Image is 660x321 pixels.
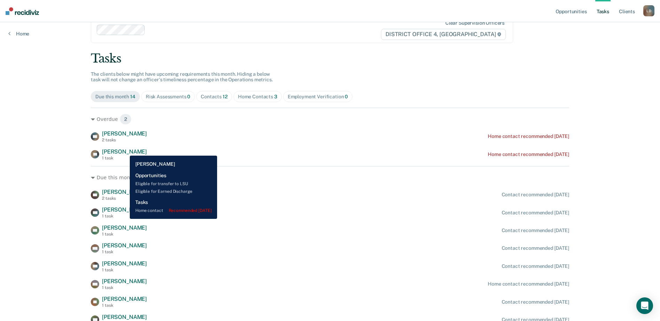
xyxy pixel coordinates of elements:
div: Contact recommended [DATE] [502,299,569,305]
span: 14 [130,94,135,99]
div: Contact recommended [DATE] [502,192,569,198]
div: 1 task [102,214,147,219]
span: 2 [120,114,132,125]
span: [PERSON_NAME] [102,314,147,320]
div: Employment Verification [288,94,348,100]
img: Recidiviz [6,7,39,15]
a: Home [8,31,29,37]
span: [PERSON_NAME] [102,242,147,249]
span: DISTRICT OFFICE 4, [GEOGRAPHIC_DATA] [381,29,506,40]
div: Due this month [95,94,135,100]
div: Open Intercom Messenger [636,297,653,314]
div: Tasks [91,51,569,66]
span: [PERSON_NAME] [102,189,147,195]
div: Home contact recommended [DATE] [488,151,569,157]
div: 1 task [102,232,147,237]
button: LD [643,5,654,16]
span: 0 [345,94,348,99]
div: L D [643,5,654,16]
span: The clients below might have upcoming requirements this month. Hiding a below task will not chang... [91,71,273,83]
div: Overdue 2 [91,114,569,125]
div: Risk Assessments [146,94,191,100]
span: [PERSON_NAME] [102,224,147,231]
div: Contact recommended [DATE] [502,263,569,269]
div: 2 tasks [102,138,147,142]
div: 1 task [102,303,147,308]
span: 3 [274,94,277,99]
div: Clear supervision officers [445,20,504,26]
div: Home contact recommended [DATE] [488,133,569,139]
span: [PERSON_NAME] [102,130,147,137]
div: Contact recommended [DATE] [502,228,569,233]
span: 12 [223,94,228,99]
div: 2 tasks [102,196,147,201]
span: [PERSON_NAME] [102,206,147,213]
div: 1 task [102,156,147,160]
span: [PERSON_NAME] [102,260,147,267]
span: 12 [137,172,151,183]
span: 0 [187,94,190,99]
span: [PERSON_NAME] [102,278,147,285]
span: [PERSON_NAME] [102,148,147,155]
div: 1 task [102,285,147,290]
div: 1 task [102,267,147,272]
div: Contact recommended [DATE] [502,210,569,216]
div: Due this month 12 [91,172,569,183]
div: Contact recommended [DATE] [502,245,569,251]
div: Home contact recommended [DATE] [488,281,569,287]
div: Home Contacts [238,94,277,100]
span: [PERSON_NAME] [102,296,147,302]
div: 1 task [102,249,147,254]
div: Contacts [201,94,228,100]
